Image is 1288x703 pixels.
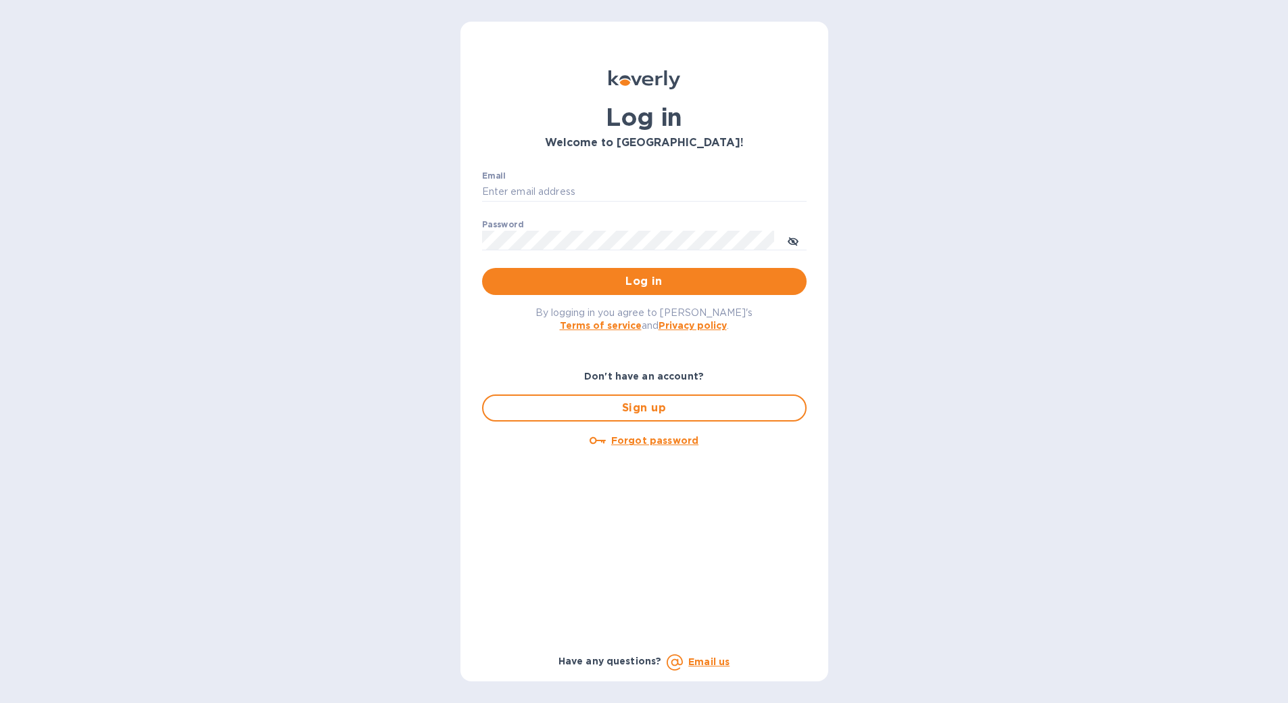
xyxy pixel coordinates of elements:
[482,268,807,295] button: Log in
[780,227,807,254] button: toggle password visibility
[558,656,662,666] b: Have any questions?
[482,172,506,180] label: Email
[609,70,680,89] img: Koverly
[494,400,794,416] span: Sign up
[482,182,807,202] input: Enter email address
[482,394,807,422] button: Sign up
[482,103,807,131] h1: Log in
[611,435,698,446] u: Forgot password
[560,320,642,331] a: Terms of service
[688,656,730,667] a: Email us
[482,221,523,229] label: Password
[584,371,704,382] b: Don't have an account?
[659,320,727,331] a: Privacy policy
[482,137,807,150] h3: Welcome to [GEOGRAPHIC_DATA]!
[493,273,796,290] span: Log in
[535,307,753,331] span: By logging in you agree to [PERSON_NAME]'s and .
